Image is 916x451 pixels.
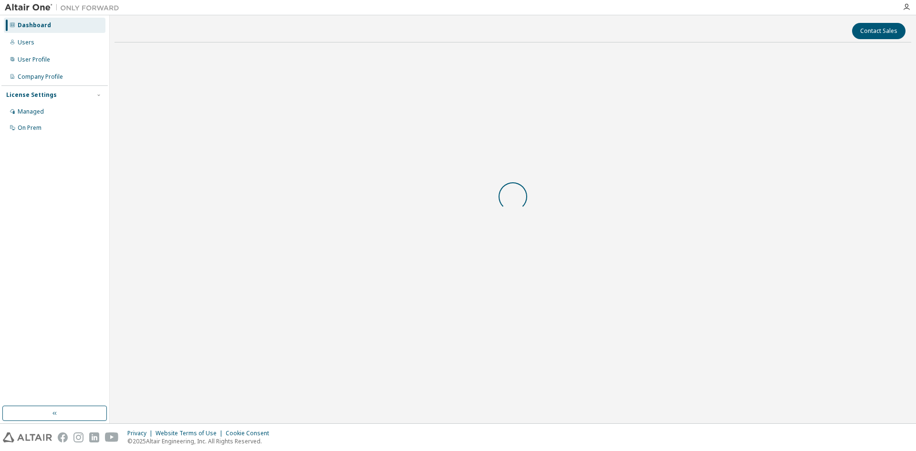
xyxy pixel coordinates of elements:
[3,432,52,442] img: altair_logo.svg
[127,430,156,437] div: Privacy
[18,124,42,132] div: On Prem
[18,39,34,46] div: Users
[105,432,119,442] img: youtube.svg
[18,21,51,29] div: Dashboard
[73,432,83,442] img: instagram.svg
[226,430,275,437] div: Cookie Consent
[18,108,44,115] div: Managed
[58,432,68,442] img: facebook.svg
[5,3,124,12] img: Altair One
[89,432,99,442] img: linkedin.svg
[6,91,57,99] div: License Settings
[156,430,226,437] div: Website Terms of Use
[127,437,275,445] p: © 2025 Altair Engineering, Inc. All Rights Reserved.
[852,23,906,39] button: Contact Sales
[18,56,50,63] div: User Profile
[18,73,63,81] div: Company Profile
